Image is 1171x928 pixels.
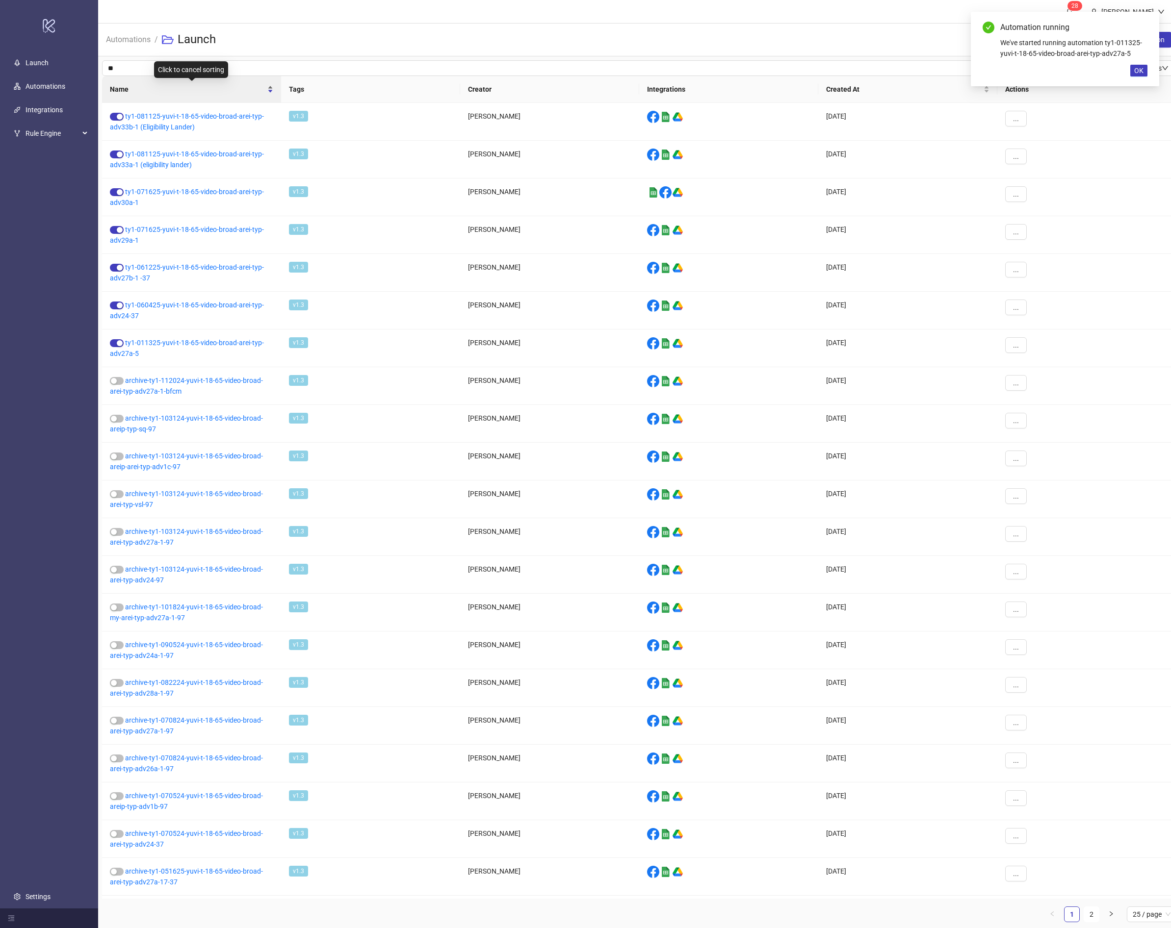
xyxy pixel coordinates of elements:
[639,76,818,103] th: Integrations
[460,631,639,669] div: [PERSON_NAME]
[1000,22,1147,33] div: Automation running
[1005,602,1027,617] button: ...
[110,490,263,508] a: archive-ty1-103124-yuvi-t-18-65-video-broad-arei-typ-vsl-97
[1005,413,1027,428] button: ...
[818,141,997,178] div: [DATE]
[1005,526,1027,542] button: ...
[110,641,263,659] a: archive-ty1-090524-yuvi-t-18-65-video-broad-arei-typ-adv24a-1-97
[110,301,264,320] a: ty1-060425-yuvi-t-18-65-video-broad-arei-typ-adv24-37
[289,451,308,461] span: v1.3
[818,480,997,518] div: [DATE]
[289,866,308,877] span: v1.3
[1013,832,1019,840] span: ...
[460,745,639,782] div: [PERSON_NAME]
[1013,417,1019,425] span: ...
[110,414,263,433] a: archive-ty1-103124-yuvi-t-18-65-video-broad-areip-typ-sq-97
[1005,866,1027,881] button: ...
[289,375,308,386] span: v1.3
[110,867,263,886] a: archive-ty1-051625-yuvi-t-18-65-video-broad-arei-typ-adv27a-17-37
[1013,756,1019,764] span: ...
[1137,22,1147,32] a: Close
[1005,488,1027,504] button: ...
[460,782,639,820] div: [PERSON_NAME]
[1013,115,1019,123] span: ...
[1067,1,1082,11] sup: 28
[1005,828,1027,844] button: ...
[1065,907,1079,922] a: 1
[1013,454,1019,462] span: ...
[818,405,997,443] div: [DATE]
[460,141,639,178] div: [PERSON_NAME]
[826,84,982,95] span: Created At
[818,367,997,405] div: [DATE]
[818,254,997,292] div: [DATE]
[1013,870,1019,878] span: ...
[460,556,639,594] div: [PERSON_NAME]
[460,707,639,745] div: [PERSON_NAME]
[26,893,51,901] a: Settings
[110,188,264,206] a: ty1-071625-yuvi-t-18-65-video-broad-arei-typ-adv30a-1
[460,367,639,405] div: [PERSON_NAME]
[818,631,997,669] div: [DATE]
[1005,451,1027,466] button: ...
[818,216,997,254] div: [DATE]
[1005,564,1027,579] button: ...
[818,443,997,480] div: [DATE]
[818,707,997,745] div: [DATE]
[460,292,639,329] div: [PERSON_NAME]
[460,443,639,480] div: [PERSON_NAME]
[289,413,308,424] span: v1.3
[1013,605,1019,613] span: ...
[14,130,21,137] span: fork
[1049,911,1055,917] span: left
[818,292,997,329] div: [DATE]
[1071,2,1075,9] span: 2
[1013,681,1019,689] span: ...
[110,603,263,622] a: archive-ty1-101824-yuvi-t-18-65-video-broad-my-arei-typ-adv27a-1-97
[818,556,997,594] div: [DATE]
[289,262,308,273] span: v1.3
[289,300,308,310] span: v1.3
[818,820,997,858] div: [DATE]
[1108,911,1114,917] span: right
[289,677,308,688] span: v1.3
[818,858,997,896] div: [DATE]
[1013,303,1019,311] span: ...
[1005,790,1027,806] button: ...
[110,452,263,471] a: archive-ty1-103124-yuvi-t-18-65-video-broad-areip-arei-typ-adv1c-97
[1013,228,1019,236] span: ...
[1005,715,1027,730] button: ...
[289,186,308,197] span: v1.3
[818,669,997,707] div: [DATE]
[1103,906,1119,922] button: right
[1005,375,1027,391] button: ...
[983,22,994,33] span: check-circle
[110,150,264,169] a: ty1-081125-yuvi-t-18-65-video-broad-arei-typ-adv33a-1 (eligibility lander)
[1005,186,1027,202] button: ...
[1162,65,1169,72] span: down
[26,59,49,67] a: Launch
[162,34,174,46] span: folder-open
[460,518,639,556] div: [PERSON_NAME]
[460,669,639,707] div: [PERSON_NAME]
[281,76,460,103] th: Tags
[110,678,263,697] a: archive-ty1-082224-yuvi-t-18-65-video-broad-arei-typ-adv28a-1-97
[460,103,639,141] div: [PERSON_NAME]
[289,488,308,499] span: v1.3
[289,752,308,763] span: v1.3
[1130,65,1147,76] button: OK
[110,376,263,395] a: archive-ty1-112024-yuvi-t-18-65-video-broad-arei-typ-adv27a-1-bfcm
[1084,906,1099,922] li: 2
[460,178,639,216] div: [PERSON_NAME]
[26,82,65,90] a: Automations
[818,745,997,782] div: [DATE]
[818,103,997,141] div: [DATE]
[110,829,263,848] a: archive-ty1-070524-yuvi-t-18-65-video-broad-arei-typ-adv24-37
[1005,337,1027,353] button: ...
[104,33,153,44] a: Automations
[818,76,997,103] th: Created At
[1134,67,1144,75] span: OK
[289,111,308,122] span: v1.3
[289,715,308,726] span: v1.3
[289,564,308,575] span: v1.3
